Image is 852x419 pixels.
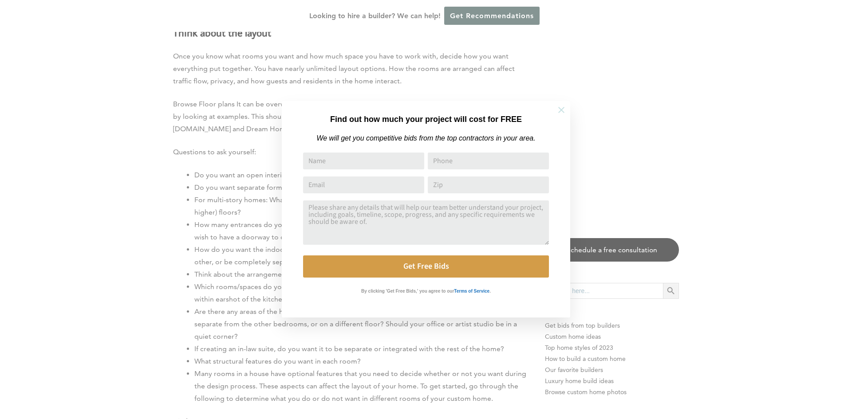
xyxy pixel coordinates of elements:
button: Close [546,94,577,125]
strong: . [489,289,491,294]
input: Email Address [303,176,424,193]
strong: By clicking 'Get Free Bids,' you agree to our [361,289,454,294]
strong: Terms of Service [454,289,489,294]
button: Get Free Bids [303,255,549,278]
iframe: Drift Widget Chat Controller [808,375,841,408]
input: Zip [428,176,549,193]
input: Phone [428,153,549,169]
textarea: Comment or Message [303,200,549,245]
em: We will get you competitive bids from the top contractors in your area. [316,134,535,142]
input: Name [303,153,424,169]
a: Terms of Service [454,286,489,294]
strong: Find out how much your project will cost for FREE [330,115,522,124]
